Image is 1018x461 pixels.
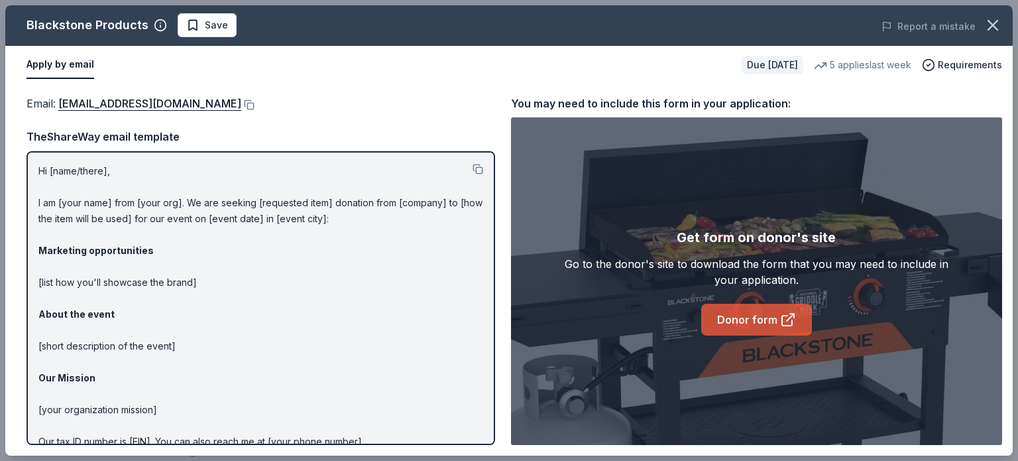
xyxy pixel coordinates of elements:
a: Donor form [701,304,812,336]
button: Requirements [922,57,1002,73]
button: Report a mistake [881,19,976,34]
div: You may need to include this form in your application: [511,95,1002,112]
span: Email : [27,97,241,110]
span: Requirements [938,57,1002,73]
button: Save [178,13,237,37]
a: [EMAIL_ADDRESS][DOMAIN_NAME] [58,95,241,112]
strong: Our Mission [38,372,95,383]
div: Blackstone Products [27,15,148,36]
strong: About the event [38,308,115,320]
div: 5 applies last week [814,57,911,73]
div: Due [DATE] [742,56,803,74]
div: TheShareWay email template [27,128,495,145]
div: Get form on donor's site [677,227,836,248]
strong: Marketing opportunities [38,245,154,256]
span: Save [205,17,228,33]
button: Apply by email [27,51,94,79]
div: Go to the donor's site to download the form that you may need to include in your application. [560,256,953,288]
